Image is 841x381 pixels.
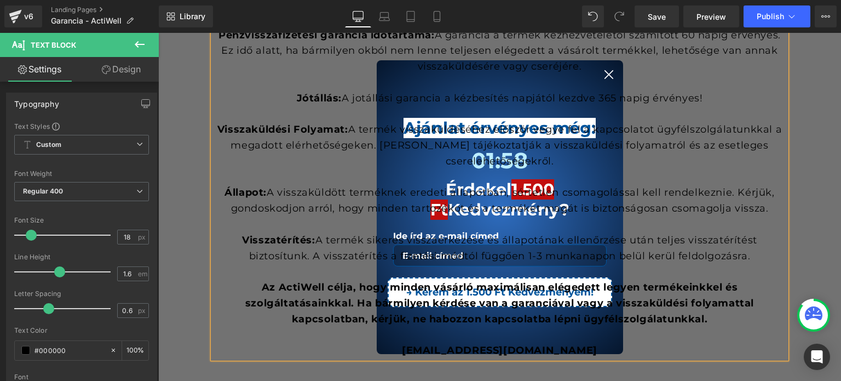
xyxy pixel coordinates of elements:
span: px [138,234,147,241]
span: Save [648,11,666,22]
a: Tablet [398,5,424,27]
a: Design [82,57,161,82]
input: Color [34,344,105,356]
a: Mobile [424,5,450,27]
div: Typography [14,93,59,109]
a: New Library [159,5,213,27]
strong: Állapot: [66,153,108,166]
button: Undo [582,5,604,27]
span: Library [180,12,205,21]
div: Letter Spacing [14,290,149,298]
strong: Visszaküldési Folyamat: [59,90,190,103]
strong: Visszatérítés: [84,201,157,213]
a: v6 [4,5,42,27]
span: em [138,270,147,277]
button: Publish [744,5,810,27]
div: A jotállási garancia a kézbesítés napjától kezdve 365 napig érvényes! [55,58,628,326]
a: Preview [683,5,739,27]
div: Text Styles [14,122,149,130]
span: Publish [757,12,784,21]
b: Regular 400 [23,187,64,195]
div: Font [14,373,149,381]
div: A termék sikeres visszaérkezése és állapotának ellenőrzése után teljes visszatérítést biztosítunk... [55,200,628,231]
a: Desktop [345,5,371,27]
strong: Jótállás: [139,59,183,71]
div: A visszaküldött terméknek eredeti állapotban, sértetlen csomagolással kell rendelkeznie. Kérjük, ... [55,152,628,184]
div: Open Intercom Messenger [804,344,830,370]
div: v6 [22,9,36,24]
div: A termék visszaküldéséhez először vegye fel a kapcsolatot ügyfélszolgálatunkkal a megadott elérhe... [55,89,628,136]
div: Line Height [14,253,149,261]
strong: Az ActiWell célja, hogy minden vásárló maximálisan elégedett legyen termékeinkkel és szolgáltatás... [87,248,596,292]
div: Font Weight [14,170,149,178]
a: Landing Pages [51,5,159,14]
span: px [138,307,147,314]
span: Preview [696,11,726,22]
button: More [815,5,837,27]
button: Redo [608,5,630,27]
a: Laptop [371,5,398,27]
div: Text Color [14,327,149,334]
span: Garancia - ActiWell [51,16,122,25]
b: Custom [36,140,61,150]
strong: [EMAIL_ADDRESS][DOMAIN_NAME] [244,311,439,323]
div: % [122,341,148,360]
div: Font Size [14,217,149,224]
span: Text Block [31,41,76,49]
